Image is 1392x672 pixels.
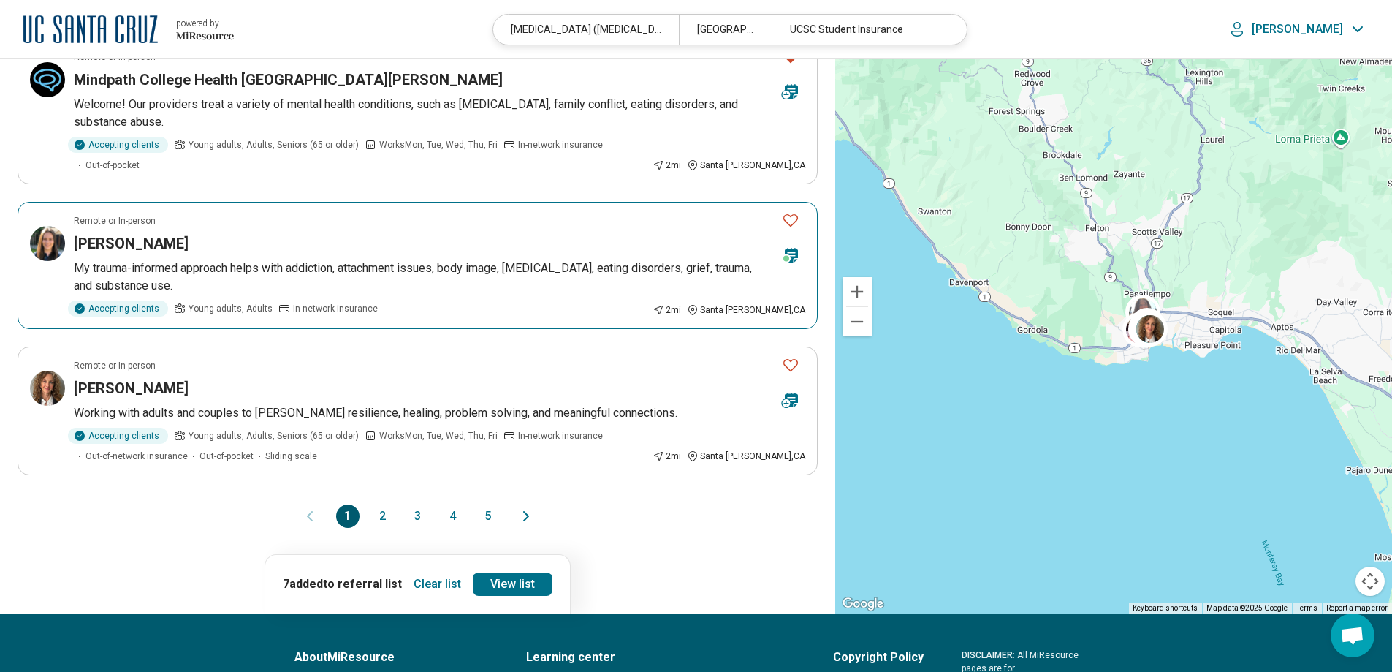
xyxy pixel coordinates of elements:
a: University of California at Santa Cruzpowered by [23,12,234,47]
div: 2 mi [653,303,681,317]
img: University of California at Santa Cruz [23,12,158,47]
a: Open this area in Google Maps (opens a new window) [839,594,887,614]
h3: [PERSON_NAME] [74,233,189,254]
div: Santa [PERSON_NAME] , CA [687,303,805,317]
span: Young adults, Adults, Seniors (65 or older) [189,138,359,151]
img: Google [839,594,887,614]
a: Report a map error [1326,604,1388,612]
p: My trauma-informed approach helps with addiction, attachment issues, body image, [MEDICAL_DATA], ... [74,260,805,295]
div: Accepting clients [68,428,168,444]
div: 2 mi [653,159,681,172]
h3: Mindpath College Health [GEOGRAPHIC_DATA][PERSON_NAME] [74,69,503,90]
a: Terms (opens in new tab) [1296,604,1317,612]
div: Accepting clients [68,301,168,317]
button: 2 [371,505,395,528]
button: Favorite [776,350,805,380]
span: In-network insurance [518,429,603,442]
a: AboutMiResource [294,649,488,666]
div: Santa [PERSON_NAME] , CA [687,159,805,172]
p: [PERSON_NAME] [1252,22,1343,37]
div: Open chat [1331,614,1374,657]
a: Learning center [526,649,795,666]
button: Clear list [408,573,467,596]
button: Next page [517,505,535,528]
button: Previous page [301,505,319,528]
span: In-network insurance [518,138,603,151]
div: powered by [176,17,234,30]
span: Works Mon, Tue, Wed, Thu, Fri [379,138,498,151]
span: Works Mon, Tue, Wed, Thu, Fri [379,429,498,442]
div: 5 [1131,311,1166,346]
button: Favorite [776,205,805,235]
button: 4 [441,505,465,528]
div: Accepting clients [68,137,168,153]
span: Out-of-network insurance [85,450,188,463]
button: Zoom out [843,307,872,336]
p: Remote or In-person [74,359,156,372]
button: Keyboard shortcuts [1133,603,1198,614]
span: Sliding scale [265,450,317,463]
div: UCSC Student Insurance [772,15,957,45]
button: Map camera controls [1355,567,1385,596]
span: DISCLAIMER [962,650,1013,660]
div: 2 mi [653,450,681,463]
span: Young adults, Adults [189,302,273,315]
a: Copyright Policy [833,649,924,666]
span: Out-of-pocket [85,159,140,172]
span: Out-of-pocket [199,450,254,463]
p: Remote or In-person [74,214,156,227]
span: to referral list [323,577,402,591]
span: Young adults, Adults, Seniors (65 or older) [189,429,359,442]
a: View list [473,573,552,596]
button: 3 [406,505,430,528]
p: 7 added [283,575,402,593]
p: Welcome! Our providers treat a variety of mental health conditions, such as [MEDICAL_DATA], famil... [74,96,805,131]
h3: [PERSON_NAME] [74,378,189,399]
span: In-network insurance [293,302,378,315]
div: Santa [PERSON_NAME] , CA [687,450,805,463]
span: Map data ©2025 Google [1206,604,1288,612]
button: 5 [476,505,500,528]
p: Working with adults and couples to [PERSON_NAME] resilience, healing, problem solving, and meanin... [74,404,805,422]
button: Zoom in [843,277,872,306]
button: 1 [336,505,360,528]
div: [MEDICAL_DATA] ([MEDICAL_DATA]), [MEDICAL_DATA] [493,15,679,45]
div: [GEOGRAPHIC_DATA] [679,15,772,45]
